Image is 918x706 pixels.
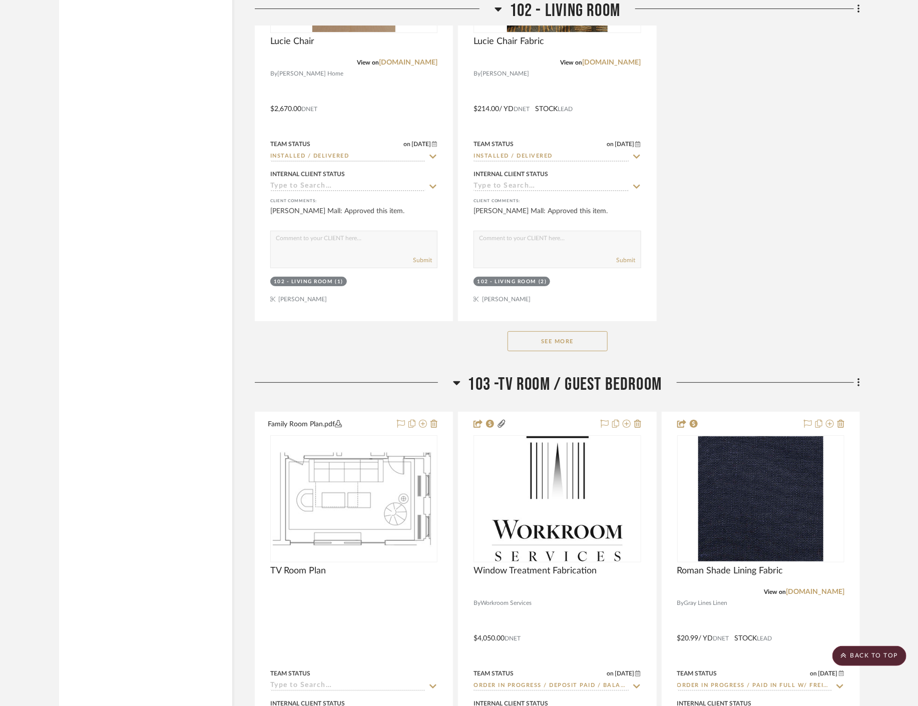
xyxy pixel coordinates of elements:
span: [DATE] [410,141,432,148]
img: Window Treatment Fabrication [492,436,623,561]
span: TV Room Plan [270,565,326,576]
span: View on [764,589,786,595]
span: [DATE] [614,141,635,148]
span: View on [357,60,379,66]
div: (2) [539,278,547,286]
input: Type to Search… [270,152,425,162]
span: on [607,141,614,147]
a: [DOMAIN_NAME] [379,59,437,66]
div: (1) [335,278,344,286]
span: View on [561,60,583,66]
div: Internal Client Status [474,170,548,179]
div: [PERSON_NAME] Mall: Approved this item. [270,206,437,226]
div: Team Status [270,669,310,678]
div: 102 - LIVING ROOM [274,278,333,286]
span: Lucie Chair [270,36,314,47]
span: 103 -TV ROOM / GUEST BEDROOM [468,374,662,395]
a: [DOMAIN_NAME] [786,588,844,595]
span: on [810,670,817,676]
input: Type to Search… [474,681,629,691]
span: By [474,598,481,608]
span: [DATE] [614,670,635,677]
div: Team Status [474,140,514,149]
input: Type to Search… [270,182,425,192]
scroll-to-top-button: BACK TO TOP [832,646,906,666]
button: Submit [413,256,432,265]
span: Workroom Services [481,598,532,608]
span: Window Treatment Fabrication [474,565,597,576]
div: Team Status [270,140,310,149]
img: TV Room Plan [273,436,435,561]
span: [PERSON_NAME] Home [277,69,343,79]
span: By [270,69,277,79]
div: Team Status [677,669,717,678]
img: Roman Shade Lining Fabric [698,436,823,561]
input: Type to Search… [474,152,629,162]
span: By [474,69,481,79]
span: [DATE] [817,670,839,677]
button: Submit [617,256,636,265]
div: Team Status [474,669,514,678]
span: Roman Shade Lining Fabric [677,565,783,576]
div: 102 - LIVING ROOM [477,278,536,286]
input: Type to Search… [474,182,629,192]
span: on [403,141,410,147]
span: [PERSON_NAME] [481,69,529,79]
button: Family Room Plan.pdf [268,418,391,430]
div: Internal Client Status [270,170,345,179]
button: See More [508,331,608,351]
input: Type to Search… [270,681,425,691]
span: on [607,670,614,676]
a: [DOMAIN_NAME] [583,59,641,66]
span: By [677,598,684,608]
span: Gray Lines Linen [684,598,728,608]
input: Type to Search… [677,681,832,691]
span: Lucie Chair Fabric [474,36,544,47]
div: [PERSON_NAME] Mall: Approved this item. [474,206,641,226]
